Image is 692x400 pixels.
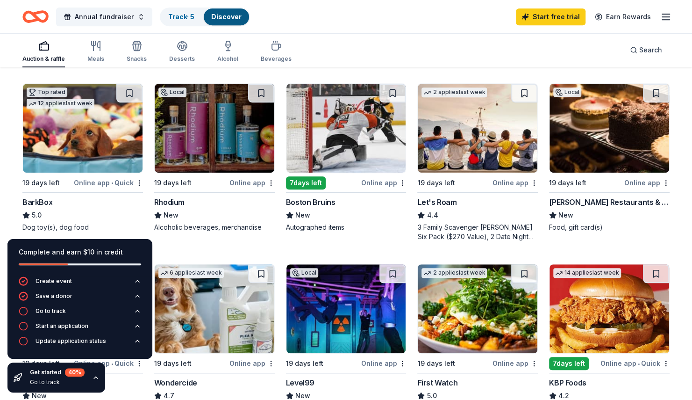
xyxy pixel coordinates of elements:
[211,13,242,21] a: Discover
[27,99,94,109] div: 12 applies last week
[286,84,406,173] img: Image for Boston Bruins
[36,277,72,285] div: Create event
[418,264,537,353] img: Image for First Watch
[549,83,670,232] a: Image for Gregg's Restaurants & TavernsLocal19 days leftOnline app[PERSON_NAME] Restaurants & Tav...
[22,177,60,189] div: 19 days left
[553,268,621,278] div: 14 applies last week
[589,8,656,25] a: Earn Rewards
[168,13,194,21] a: Track· 5
[19,321,141,336] button: Start an application
[286,223,407,232] div: Autographed items
[229,357,275,369] div: Online app
[290,268,318,277] div: Local
[164,210,178,221] span: New
[421,268,487,278] div: 2 applies last week
[639,44,662,56] span: Search
[286,83,407,232] a: Image for Boston Bruins7days leftOnline appBoston BruinsNewAutographed items
[624,177,670,189] div: Online app
[169,55,195,63] div: Desserts
[155,84,274,173] img: Image for Rhodium
[169,36,195,67] button: Desserts
[30,378,85,386] div: Go to track
[19,306,141,321] button: Go to track
[361,177,406,189] div: Online app
[19,276,141,291] button: Create event
[516,8,585,25] a: Start free trial
[417,83,538,241] a: Image for Let's Roam2 applieslast week19 days leftOnline appLet's Roam4.43 Family Scavenger [PERS...
[417,223,538,241] div: 3 Family Scavenger [PERSON_NAME] Six Pack ($270 Value), 2 Date Night Scavenger [PERSON_NAME] Two ...
[549,264,669,353] img: Image for KBP Foods
[36,307,66,315] div: Go to track
[22,196,52,208] div: BarkBox
[155,264,274,353] img: Image for Wondercide
[549,223,670,232] div: Food, gift card(s)
[418,84,537,173] img: Image for Let's Roam
[622,41,670,59] button: Search
[22,55,65,63] div: Auction & raffle
[154,83,275,232] a: Image for RhodiumLocal19 days leftOnline appRhodiumNewAlcoholic beverages, merchandise
[286,176,326,189] div: 7 days left
[492,177,538,189] div: Online app
[421,87,487,97] div: 2 applies last week
[19,291,141,306] button: Save a donor
[74,177,143,189] div: Online app Quick
[154,358,192,369] div: 19 days left
[549,84,669,173] img: Image for Gregg's Restaurants & Taverns
[417,377,457,388] div: First Watch
[19,247,141,258] div: Complete and earn $10 in credit
[30,368,85,377] div: Get started
[553,87,581,97] div: Local
[286,377,314,388] div: Level99
[286,264,406,353] img: Image for Level99
[154,377,197,388] div: Wondercide
[27,87,67,97] div: Top rated
[22,36,65,67] button: Auction & raffle
[549,177,586,189] div: 19 days left
[261,55,292,63] div: Beverages
[638,360,640,367] span: •
[19,336,141,351] button: Update application status
[417,177,455,189] div: 19 days left
[158,268,224,278] div: 6 applies last week
[22,83,143,232] a: Image for BarkBoxTop rated12 applieslast week19 days leftOnline app•QuickBarkBox5.0Dog toy(s), do...
[75,11,134,22] span: Annual fundraiser
[36,337,106,345] div: Update application status
[427,210,438,221] span: 4.4
[217,55,238,63] div: Alcohol
[286,358,323,369] div: 19 days left
[56,7,152,26] button: Annual fundraiser
[87,55,104,63] div: Meals
[154,177,192,189] div: 19 days left
[36,292,72,300] div: Save a donor
[229,177,275,189] div: Online app
[217,36,238,67] button: Alcohol
[127,55,147,63] div: Snacks
[160,7,250,26] button: Track· 5Discover
[111,179,113,187] span: •
[417,358,455,369] div: 19 days left
[23,84,143,173] img: Image for BarkBox
[295,210,310,221] span: New
[361,357,406,369] div: Online app
[36,322,88,330] div: Start an application
[158,87,186,97] div: Local
[22,6,49,28] a: Home
[154,196,185,208] div: Rhodium
[22,223,143,232] div: Dog toy(s), dog food
[32,210,42,221] span: 5.0
[127,36,147,67] button: Snacks
[65,368,85,377] div: 40 %
[549,357,589,370] div: 7 days left
[600,357,670,369] div: Online app Quick
[286,196,335,208] div: Boston Bruins
[261,36,292,67] button: Beverages
[549,377,586,388] div: KBP Foods
[417,196,457,208] div: Let's Roam
[549,196,670,208] div: [PERSON_NAME] Restaurants & Taverns
[87,36,104,67] button: Meals
[558,210,573,221] span: New
[154,223,275,232] div: Alcoholic beverages, merchandise
[492,357,538,369] div: Online app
